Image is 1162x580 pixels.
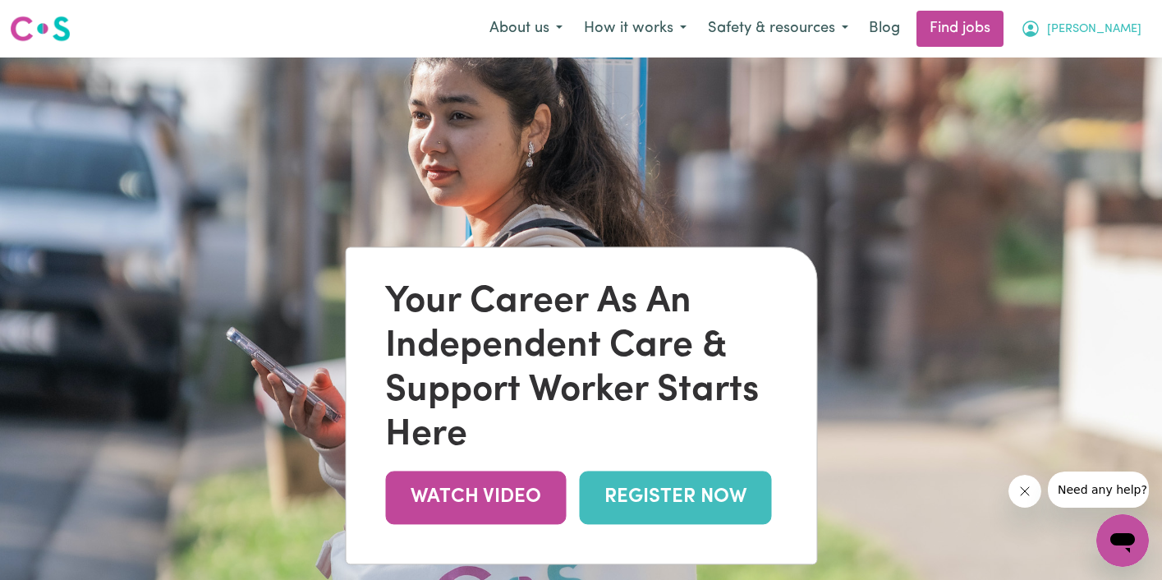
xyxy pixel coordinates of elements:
iframe: Button to launch messaging window [1096,514,1149,567]
a: Blog [859,11,910,47]
button: Safety & resources [697,12,859,46]
a: Careseekers logo [10,10,71,48]
a: REGISTER NOW [579,471,771,524]
a: Find jobs [916,11,1004,47]
button: My Account [1010,12,1152,46]
a: WATCH VIDEO [385,471,566,524]
img: Careseekers logo [10,14,71,44]
iframe: Message from company [1048,472,1149,508]
span: [PERSON_NAME] [1047,21,1141,39]
button: How it works [573,12,697,46]
iframe: Close message [1008,475,1041,508]
div: Your Career As An Independent Care & Support Worker Starts Here [385,280,777,458]
button: About us [479,12,573,46]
